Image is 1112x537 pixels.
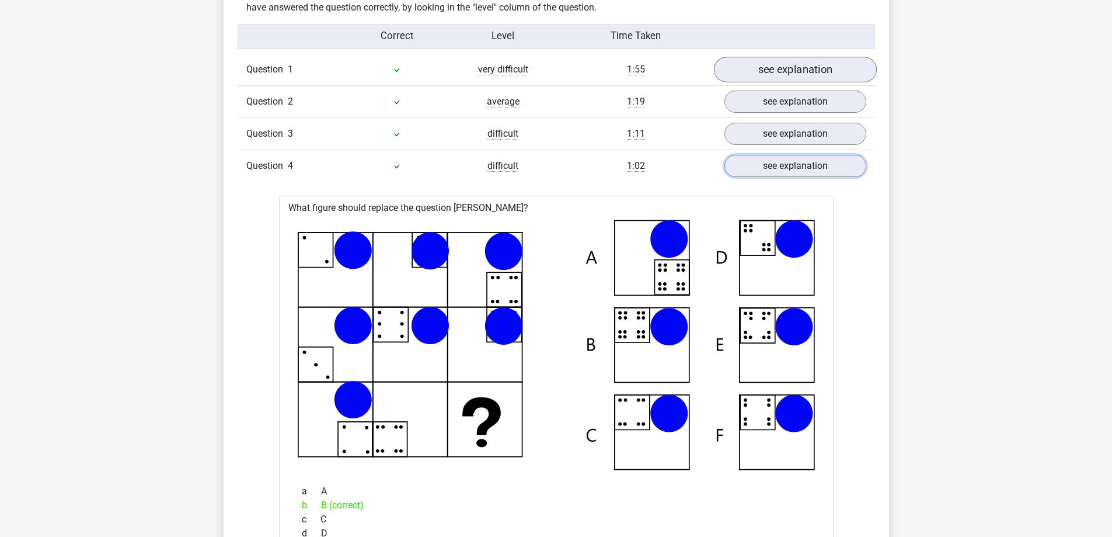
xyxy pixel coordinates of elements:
[487,96,520,108] span: average
[302,484,321,498] span: a
[450,29,556,44] div: Level
[627,96,645,108] span: 1:19
[288,64,293,75] span: 1
[288,160,293,171] span: 4
[302,512,320,526] span: c
[724,155,866,177] a: see explanation
[627,160,645,172] span: 1:02
[293,498,820,512] div: B (correct)
[288,128,293,139] span: 3
[246,95,288,109] span: Question
[627,128,645,140] span: 1:11
[246,63,288,77] span: Question
[478,64,528,75] span: very difficult
[627,64,645,75] span: 1:55
[724,91,866,113] a: see explanation
[713,57,876,83] a: see explanation
[246,159,288,173] span: Question
[293,484,820,498] div: A
[246,127,288,141] span: Question
[288,96,293,107] span: 2
[293,512,820,526] div: C
[344,29,450,44] div: Correct
[487,128,518,140] span: difficult
[487,160,518,172] span: difficult
[302,498,321,512] span: b
[724,123,866,145] a: see explanation
[556,29,715,44] div: Time Taken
